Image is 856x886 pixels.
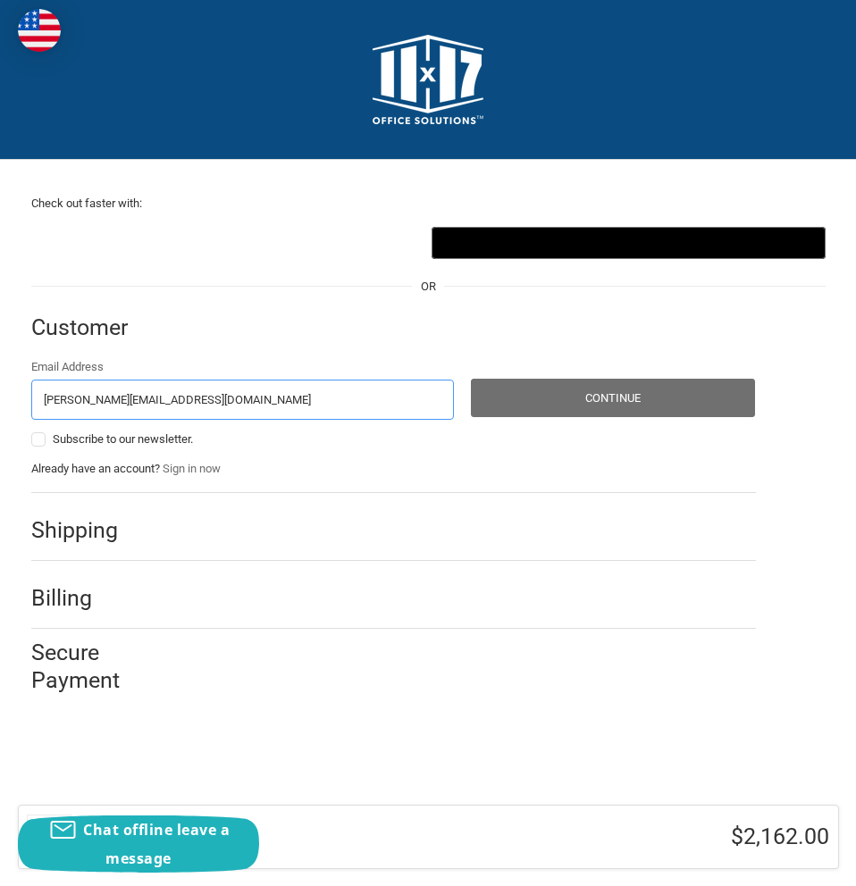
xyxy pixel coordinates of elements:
[412,278,445,296] span: OR
[31,639,160,695] h2: Secure Payment
[163,462,221,475] a: Sign in now
[53,432,193,446] span: Subscribe to our newsletter.
[31,584,136,612] h2: Billing
[31,313,136,341] h2: Customer
[432,227,826,259] button: Google Pay
[459,823,829,850] h3: $2,162.00
[83,820,230,868] span: Chat offline leave a message
[373,35,483,124] img: 11x17.com
[471,379,755,417] button: Continue
[31,516,136,544] h2: Shipping
[31,195,826,213] p: Check out faster with:
[89,818,459,839] h3: 50 Items
[18,815,259,873] button: Chat offline leave a message
[31,460,756,478] p: Already have an account?
[31,227,425,259] iframe: PayPal-paypal
[31,358,454,376] label: Email Address
[18,9,61,52] img: duty and tax information for United States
